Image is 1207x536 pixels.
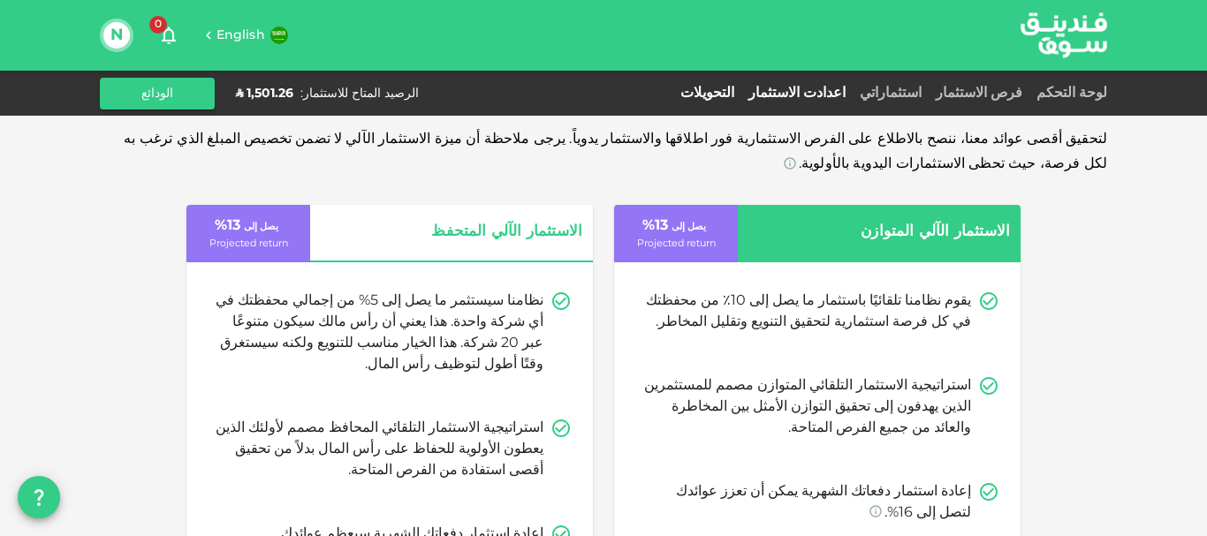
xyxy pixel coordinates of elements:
a: اعدادت الاستثمار [741,87,853,100]
a: فرص الاستثمار [929,87,1029,100]
button: question [18,476,60,518]
span: الاستثمار الآلي المتوازن [771,219,1010,245]
p: 13 % [215,215,282,237]
span: لتحقيق أقصى عوائد معنا، ننصح بالاطلاع على الفرص الاستثمارية فور اطلاقها والاستثمار يدوياً. يرجى م... [124,132,1107,170]
img: logo [998,1,1130,69]
span: يصل إلى [244,223,278,231]
span: الاستثمار الآلي المتحفظ [344,219,582,245]
img: flag-sa.b9a346574cdc8950dd34b50780441f57.svg [270,26,288,44]
span: 0 [149,16,167,34]
p: 13 % [642,215,710,237]
p: يقوم نظامنا تلقائيًا باستثمار ما يصل إلى 10٪ من محفظتك في كل فرصة استثمارية لتحقيق التنويع وتقليل... [642,291,971,333]
button: 0 [151,18,186,53]
span: English [216,29,265,42]
div: ʢ 1,501.26 [236,85,293,102]
p: Projected return [209,237,288,252]
p: إعادة استثمار دفعاتك الشهرية يمكن أن تعزز عوائدك لتصل إلى 16%. [642,481,971,524]
a: استثماراتي [853,87,929,100]
p: استراتيجية الاستثمار التلقائي المتوازن مصمم للمستثمرين الذين يهدفون إلى تحقيق التوازن الأمثل بين ... [642,375,971,439]
p: استراتيجية الاستثمار التلقائي المحافظ مصمم لأولئك الذين يعطون الأولوية للحفاظ على رأس المال بدلاً... [215,418,543,481]
button: الودائع [100,78,215,109]
p: Projected return [637,237,716,252]
a: logo [1021,1,1107,69]
div: الرصيد المتاح للاستثمار : [300,85,419,102]
p: نظامنا سيستثمر ما يصل إلى 5% من إجمالي محفظتك في أي شركة واحدة. هذا يعني أن رأس مالك سيكون متنوعً... [215,291,543,375]
a: التحويلات [673,87,741,100]
span: يصل إلى [672,223,706,231]
a: لوحة التحكم [1029,87,1107,100]
button: N [103,22,130,49]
